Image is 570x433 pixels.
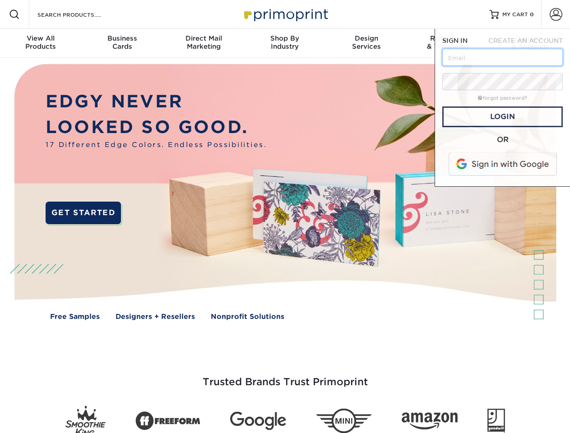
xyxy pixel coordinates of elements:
div: OR [442,134,563,145]
input: SEARCH PRODUCTS..... [37,9,125,20]
a: Designers + Resellers [116,312,195,322]
p: EDGY NEVER [46,89,267,115]
img: Amazon [402,413,458,430]
h3: Trusted Brands Trust Primoprint [21,355,549,399]
span: Shop By [244,34,325,42]
a: BusinessCards [81,29,162,58]
iframe: Google Customer Reviews [2,405,77,430]
span: MY CART [502,11,528,18]
span: SIGN IN [442,37,468,44]
a: Shop ByIndustry [244,29,325,58]
span: 17 Different Edge Colors. Endless Possibilities. [46,140,267,150]
img: Goodwill [487,409,505,433]
div: Cards [81,34,162,51]
img: Primoprint [240,5,330,24]
img: Google [230,412,286,430]
div: & Templates [407,34,488,51]
span: Direct Mail [163,34,244,42]
div: Services [326,34,407,51]
a: Login [442,106,563,127]
a: DesignServices [326,29,407,58]
span: CREATE AN ACCOUNT [488,37,563,44]
p: LOOKED SO GOOD. [46,115,267,140]
a: Free Samples [50,312,100,322]
a: forgot password? [478,95,527,101]
span: 0 [530,11,534,18]
a: GET STARTED [46,202,121,224]
div: Marketing [163,34,244,51]
a: Resources& Templates [407,29,488,58]
div: Industry [244,34,325,51]
span: Business [81,34,162,42]
input: Email [442,49,563,66]
a: Nonprofit Solutions [211,312,284,322]
a: Direct MailMarketing [163,29,244,58]
span: Resources [407,34,488,42]
span: Design [326,34,407,42]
